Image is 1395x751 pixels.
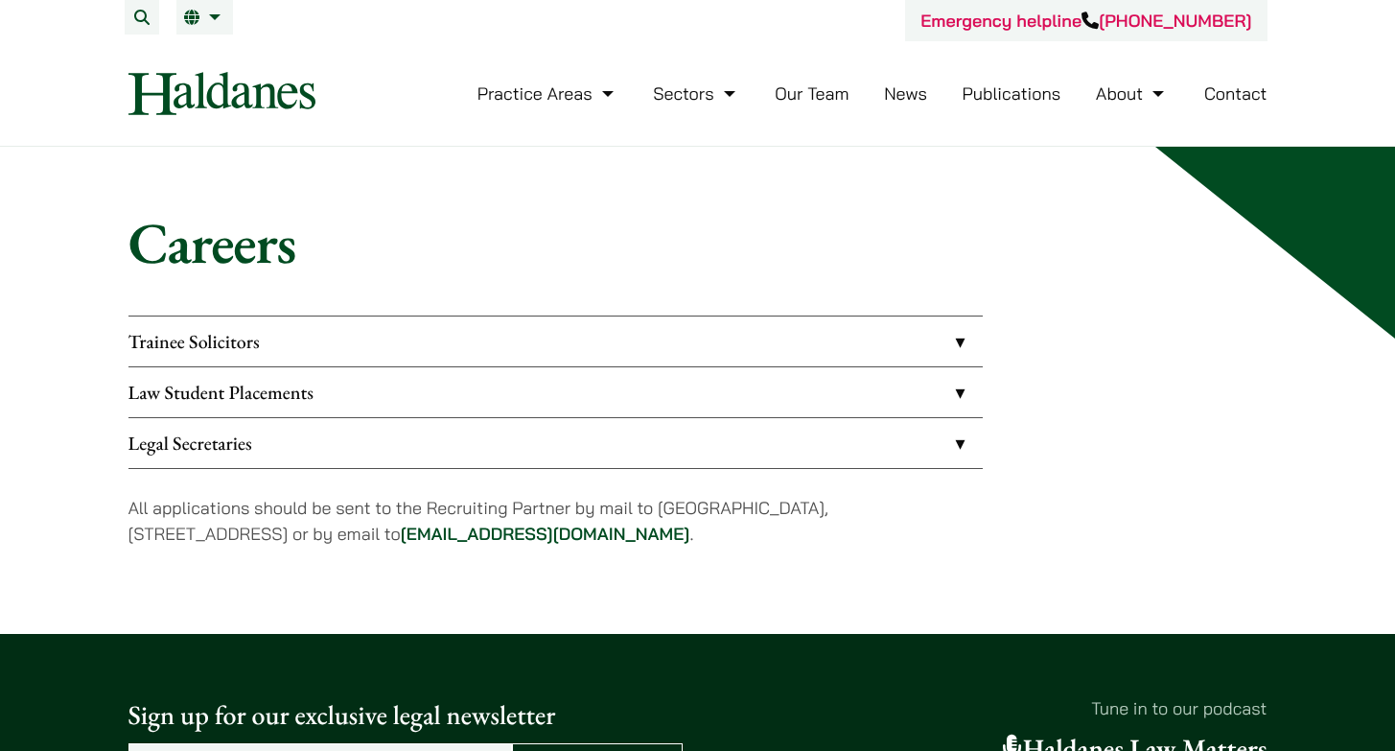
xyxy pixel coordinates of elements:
[963,82,1061,105] a: Publications
[477,82,618,105] a: Practice Areas
[128,317,983,366] a: Trainee Solicitors
[920,10,1251,32] a: Emergency helpline[PHONE_NUMBER]
[128,695,683,736] p: Sign up for our exclusive legal newsletter
[1204,82,1267,105] a: Contact
[1096,82,1169,105] a: About
[713,695,1267,721] p: Tune in to our podcast
[775,82,849,105] a: Our Team
[401,523,690,545] a: [EMAIL_ADDRESS][DOMAIN_NAME]
[128,367,983,417] a: Law Student Placements
[653,82,739,105] a: Sectors
[128,208,1267,277] h1: Careers
[128,418,983,468] a: Legal Secretaries
[128,72,315,115] img: Logo of Haldanes
[884,82,927,105] a: News
[184,10,225,25] a: EN
[128,495,983,547] p: All applications should be sent to the Recruiting Partner by mail to [GEOGRAPHIC_DATA], [STREET_A...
